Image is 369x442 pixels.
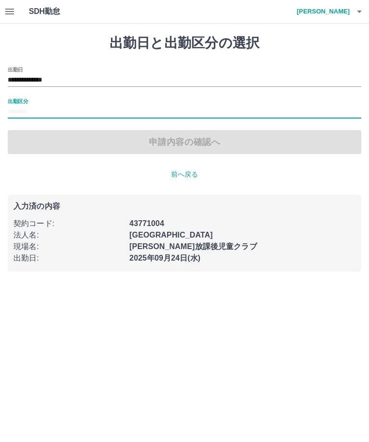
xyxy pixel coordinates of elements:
[13,203,356,210] p: 入力済の内容
[13,218,123,229] p: 契約コード :
[13,241,123,252] p: 現場名 :
[129,242,257,251] b: [PERSON_NAME]放課後児童クラブ
[13,252,123,264] p: 出勤日 :
[13,229,123,241] p: 法人名 :
[8,169,361,179] p: 前へ戻る
[8,35,361,51] h1: 出勤日と出勤区分の選択
[129,219,164,227] b: 43771004
[129,231,213,239] b: [GEOGRAPHIC_DATA]
[8,66,23,73] label: 出勤日
[8,97,28,105] label: 出勤区分
[129,254,200,262] b: 2025年09月24日(水)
